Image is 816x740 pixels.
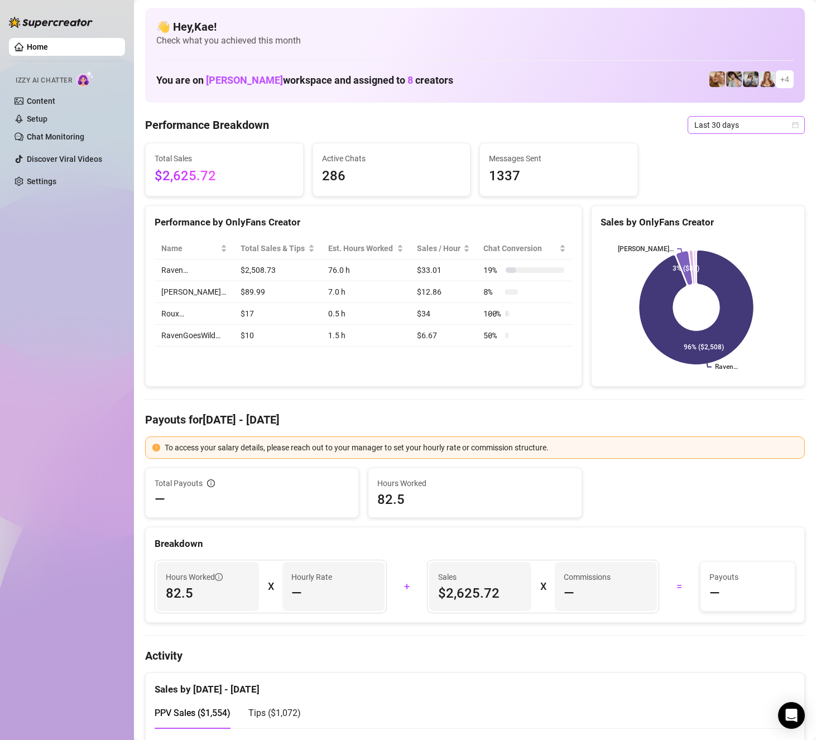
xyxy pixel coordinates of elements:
span: Name [161,242,218,254]
td: $17 [234,303,321,325]
div: X [540,578,546,595]
td: $34 [410,303,477,325]
img: Roux️‍ [709,71,725,87]
a: Content [27,97,55,105]
span: Total Payouts [155,477,203,489]
a: Settings [27,177,56,186]
div: Open Intercom Messenger [778,702,805,729]
td: $89.99 [234,281,321,303]
img: Roux [760,71,775,87]
th: Total Sales & Tips [234,238,321,260]
span: calendar [792,122,799,128]
td: 0.5 h [321,303,410,325]
td: 76.0 h [321,260,410,281]
span: Total Sales & Tips [241,242,306,254]
span: [PERSON_NAME] [206,74,283,86]
span: Izzy AI Chatter [16,75,72,86]
span: Last 30 days [694,117,798,133]
a: Setup [27,114,47,123]
span: $2,625.72 [155,166,294,187]
span: + 4 [780,73,789,85]
span: $2,625.72 [438,584,522,602]
span: Payouts [709,571,786,583]
div: Breakdown [155,536,795,551]
span: Hours Worked [377,477,572,489]
div: = [666,578,693,595]
span: 50 % [483,329,501,342]
span: — [564,584,574,602]
th: Chat Conversion [477,238,572,260]
div: Sales by [DATE] - [DATE] [155,673,795,697]
span: 82.5 [166,584,250,602]
h4: 👋 Hey, Kae ! [156,19,794,35]
span: 8 [407,74,413,86]
img: AI Chatter [76,71,94,87]
span: — [155,491,165,508]
span: Sales / Hour [417,242,462,254]
text: Raven… [715,363,738,371]
a: Home [27,42,48,51]
span: Tips ( $1,072 ) [248,708,301,718]
span: Messages Sent [489,152,628,165]
a: Discover Viral Videos [27,155,102,164]
span: info-circle [207,479,215,487]
td: [PERSON_NAME]… [155,281,234,303]
span: 100 % [483,307,501,320]
span: — [291,584,302,602]
img: logo-BBDzfeDw.svg [9,17,93,28]
td: Raven… [155,260,234,281]
h4: Payouts for [DATE] - [DATE] [145,412,805,427]
span: PPV Sales ( $1,554 ) [155,708,231,718]
span: 8 % [483,286,501,298]
span: Hours Worked [166,571,223,583]
span: — [709,584,720,602]
td: 7.0 h [321,281,410,303]
img: Raven [726,71,742,87]
div: Sales by OnlyFans Creator [601,215,795,230]
td: $33.01 [410,260,477,281]
td: RavenGoesWild… [155,325,234,347]
img: ANDREA [743,71,759,87]
article: Commissions [564,571,611,583]
td: 1.5 h [321,325,410,347]
td: $10 [234,325,321,347]
h4: Performance Breakdown [145,117,269,133]
span: Check what you achieved this month [156,35,794,47]
a: Chat Monitoring [27,132,84,141]
span: exclamation-circle [152,444,160,451]
span: Sales [438,571,522,583]
h4: Activity [145,648,805,664]
span: Chat Conversion [483,242,556,254]
td: $12.86 [410,281,477,303]
div: To access your salary details, please reach out to your manager to set your hourly rate or commis... [165,441,798,454]
div: Performance by OnlyFans Creator [155,215,573,230]
td: Roux… [155,303,234,325]
text: [PERSON_NAME]… [618,245,674,253]
th: Sales / Hour [410,238,477,260]
span: Total Sales [155,152,294,165]
div: X [268,578,273,595]
span: Active Chats [322,152,462,165]
article: Hourly Rate [291,571,332,583]
td: $6.67 [410,325,477,347]
div: + [393,578,421,595]
div: Est. Hours Worked [328,242,394,254]
span: 19 % [483,264,501,276]
span: 1337 [489,166,628,187]
span: 286 [322,166,462,187]
span: info-circle [215,573,223,581]
span: 82.5 [377,491,572,508]
td: $2,508.73 [234,260,321,281]
h1: You are on workspace and assigned to creators [156,74,453,87]
th: Name [155,238,234,260]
